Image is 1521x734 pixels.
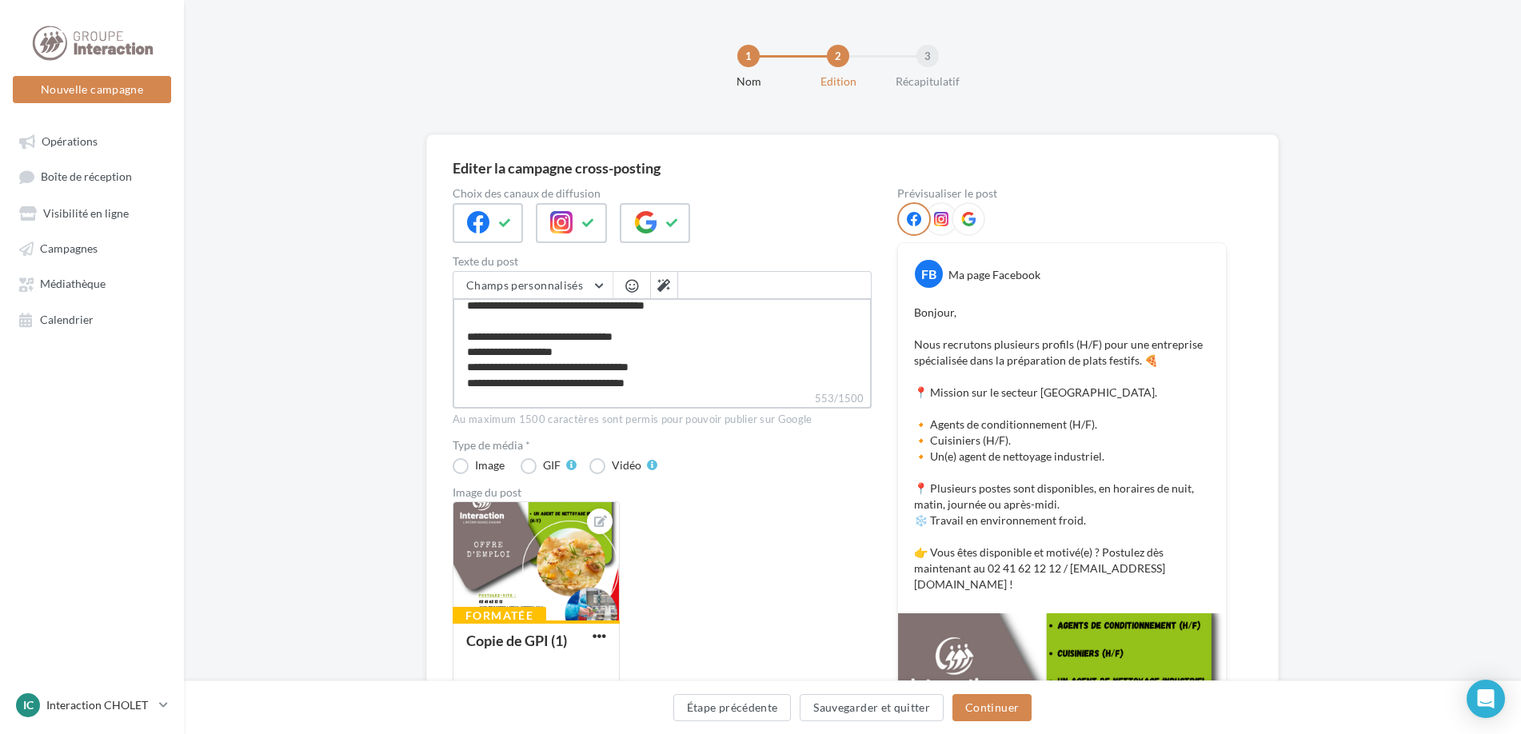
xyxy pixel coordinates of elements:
[914,305,1210,592] p: Bonjour, Nous recrutons plusieurs profils (H/F) pour une entreprise spécialisée dans la préparati...
[543,460,561,471] div: GIF
[737,45,760,67] div: 1
[41,170,132,184] span: Boîte de réception
[453,390,872,409] label: 553/1500
[453,487,872,498] div: Image du post
[10,233,174,262] a: Campagnes
[10,198,174,227] a: Visibilité en ligne
[453,188,872,199] label: Choix des canaux de diffusion
[10,162,174,191] a: Boîte de réception
[453,413,872,427] div: Au maximum 1500 caractères sont permis pour pouvoir publier sur Google
[915,260,943,288] div: FB
[697,74,800,90] div: Nom
[948,267,1040,283] div: Ma page Facebook
[10,269,174,297] a: Médiathèque
[40,313,94,326] span: Calendrier
[1467,680,1505,718] div: Open Intercom Messenger
[453,607,546,624] div: Formatée
[46,697,153,713] p: Interaction CHOLET
[897,188,1227,199] div: Prévisualiser le post
[10,126,174,155] a: Opérations
[466,632,567,649] div: Copie de GPI (1)
[612,460,641,471] div: Vidéo
[827,45,849,67] div: 2
[916,45,939,67] div: 3
[453,256,872,267] label: Texte du post
[787,74,889,90] div: Edition
[800,694,944,721] button: Sauvegarder et quitter
[13,690,171,720] a: IC Interaction CHOLET
[466,278,583,292] span: Champs personnalisés
[453,161,661,175] div: Editer la campagne cross-posting
[13,76,171,103] button: Nouvelle campagne
[40,241,98,255] span: Campagnes
[876,74,979,90] div: Récapitulatif
[23,697,34,713] span: IC
[673,694,792,721] button: Étape précédente
[475,460,505,471] div: Image
[40,277,106,291] span: Médiathèque
[453,440,872,451] label: Type de média *
[43,206,129,220] span: Visibilité en ligne
[10,305,174,333] a: Calendrier
[42,134,98,148] span: Opérations
[952,694,1032,721] button: Continuer
[453,272,613,299] button: Champs personnalisés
